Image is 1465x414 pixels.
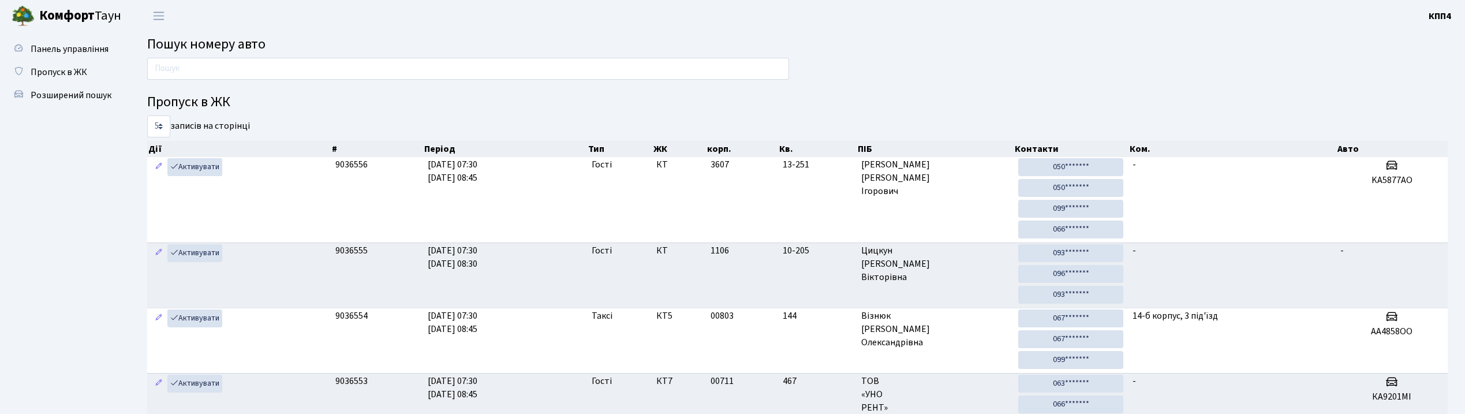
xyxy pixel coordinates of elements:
[167,244,222,262] a: Активувати
[6,61,121,84] a: Пропуск в ЖК
[152,244,166,262] a: Редагувати
[147,141,331,157] th: Дії
[31,43,109,55] span: Панель управління
[428,244,477,270] span: [DATE] 07:30 [DATE] 08:30
[656,158,701,171] span: КТ
[167,309,222,327] a: Активувати
[335,244,368,257] span: 9036555
[335,309,368,322] span: 9036554
[152,309,166,327] a: Редагувати
[167,375,222,393] a: Активувати
[152,375,166,393] a: Редагувати
[1340,244,1344,257] span: -
[783,309,852,323] span: 144
[147,94,1448,111] h4: Пропуск в ЖК
[1340,326,1443,337] h5: AA4858OO
[587,141,652,157] th: Тип
[331,141,424,157] th: #
[6,38,121,61] a: Панель управління
[144,6,173,25] button: Переключити навігацію
[1128,141,1336,157] th: Ком.
[592,244,612,258] span: Гості
[1429,9,1451,23] a: КПП4
[423,141,587,157] th: Період
[1336,141,1448,157] th: Авто
[783,158,852,171] span: 13-251
[167,158,222,176] a: Активувати
[1429,10,1451,23] b: КПП4
[1133,309,1218,322] span: 14-б корпус, 3 під'їзд
[711,375,734,387] span: 00711
[1340,175,1443,186] h5: KA5877AO
[783,244,852,258] span: 10-205
[31,89,111,102] span: Розширений пошук
[1340,391,1443,402] h5: КА9201МІ
[147,34,266,54] span: Пошук номеру авто
[592,309,612,323] span: Таксі
[656,375,701,388] span: КТ7
[783,375,852,388] span: 467
[335,375,368,387] span: 9036553
[1133,244,1136,257] span: -
[711,158,729,171] span: 3607
[152,158,166,176] a: Редагувати
[592,158,612,171] span: Гості
[12,5,35,28] img: logo.png
[1014,141,1128,157] th: Контакти
[147,115,170,137] select: записів на сторінці
[861,244,1009,284] span: Цицкун [PERSON_NAME] Вікторівна
[147,115,250,137] label: записів на сторінці
[31,66,87,79] span: Пропуск в ЖК
[656,244,701,258] span: КТ
[711,244,729,257] span: 1106
[428,309,477,335] span: [DATE] 07:30 [DATE] 08:45
[857,141,1014,157] th: ПІБ
[39,6,121,26] span: Таун
[335,158,368,171] span: 9036556
[652,141,707,157] th: ЖК
[711,309,734,322] span: 00803
[592,375,612,388] span: Гості
[1133,375,1136,387] span: -
[778,141,857,157] th: Кв.
[6,84,121,107] a: Розширений пошук
[428,158,477,184] span: [DATE] 07:30 [DATE] 08:45
[706,141,778,157] th: корп.
[1133,158,1136,171] span: -
[656,309,701,323] span: КТ5
[861,158,1009,198] span: [PERSON_NAME] [PERSON_NAME] Ігорович
[861,309,1009,349] span: Візнюк [PERSON_NAME] Олександрівна
[147,58,789,80] input: Пошук
[39,6,95,25] b: Комфорт
[428,375,477,401] span: [DATE] 07:30 [DATE] 08:45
